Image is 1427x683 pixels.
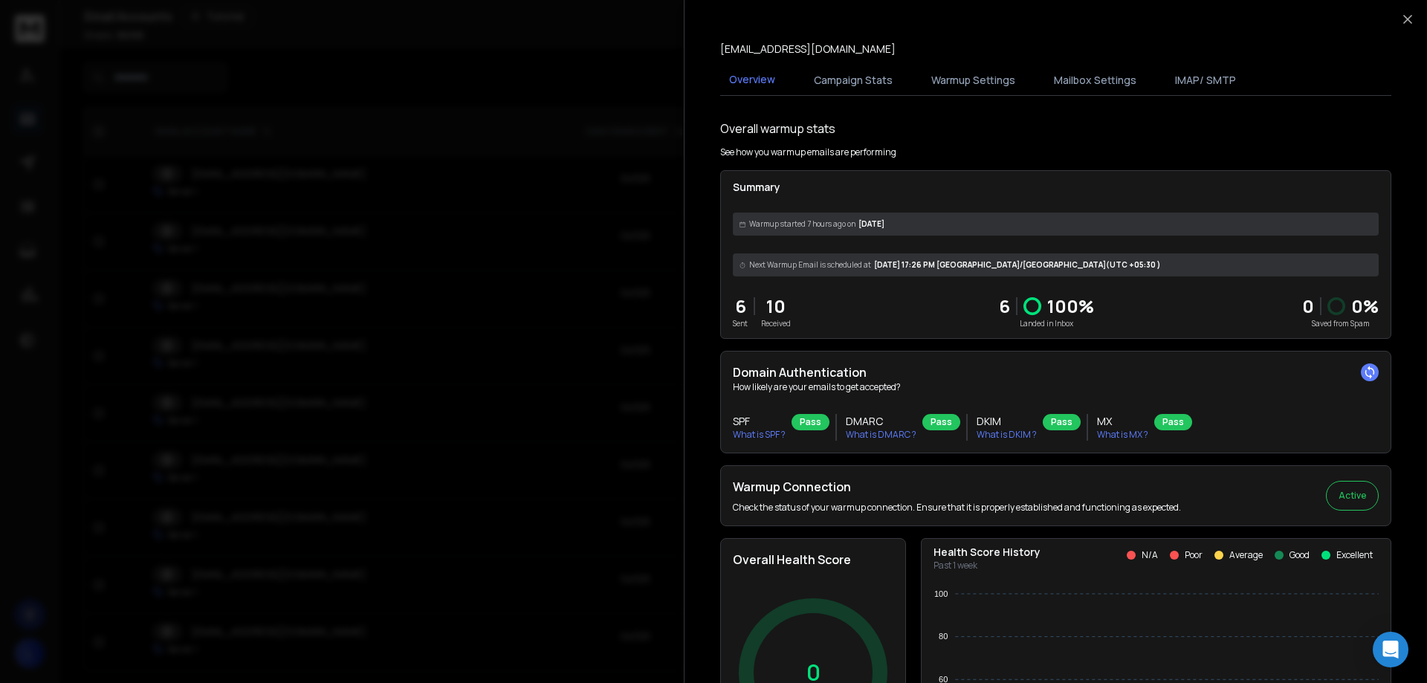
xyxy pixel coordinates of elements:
[1045,64,1145,97] button: Mailbox Settings
[733,502,1181,514] p: Check the status of your warmup connection. Ensure that it is properly established and functionin...
[805,64,902,97] button: Campaign Stats
[933,560,1041,572] p: Past 1 week
[1336,549,1373,561] p: Excellent
[1154,414,1192,430] div: Pass
[1142,549,1158,561] p: N/A
[977,414,1037,429] h3: DKIM
[733,318,748,329] p: Sent
[1302,318,1379,329] p: Saved from Spam
[720,146,896,158] p: See how you warmup emails are performing
[733,429,786,441] p: What is SPF ?
[999,318,1094,329] p: Landed in Inbox
[733,381,1379,393] p: How likely are your emails to get accepted?
[720,42,896,56] p: [EMAIL_ADDRESS][DOMAIN_NAME]
[1043,414,1081,430] div: Pass
[720,120,835,137] h1: Overall warmup stats
[792,414,829,430] div: Pass
[749,259,871,271] span: Next Warmup Email is scheduled at
[1097,429,1148,441] p: What is MX ?
[1326,481,1379,511] button: Active
[999,294,1010,318] p: 6
[1166,64,1245,97] button: IMAP/ SMTP
[733,551,893,569] h2: Overall Health Score
[1047,294,1094,318] p: 100 %
[720,63,784,97] button: Overview
[1229,549,1263,561] p: Average
[1373,632,1408,667] div: Open Intercom Messenger
[733,180,1379,195] p: Summary
[922,414,960,430] div: Pass
[1290,549,1310,561] p: Good
[1351,294,1379,318] p: 0 %
[1302,294,1314,318] strong: 0
[933,545,1041,560] p: Health Score History
[749,219,855,230] span: Warmup started 7 hours ago on
[1185,549,1203,561] p: Poor
[846,414,916,429] h3: DMARC
[1097,414,1148,429] h3: MX
[934,589,948,598] tspan: 100
[733,414,786,429] h3: SPF
[939,632,948,641] tspan: 80
[846,429,916,441] p: What is DMARC ?
[761,318,791,329] p: Received
[733,213,1379,236] div: [DATE]
[977,429,1037,441] p: What is DKIM ?
[733,294,748,318] p: 6
[733,253,1379,276] div: [DATE] 17:26 PM [GEOGRAPHIC_DATA]/[GEOGRAPHIC_DATA] (UTC +05:30 )
[761,294,791,318] p: 10
[733,478,1181,496] h2: Warmup Connection
[922,64,1024,97] button: Warmup Settings
[733,363,1379,381] h2: Domain Authentication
